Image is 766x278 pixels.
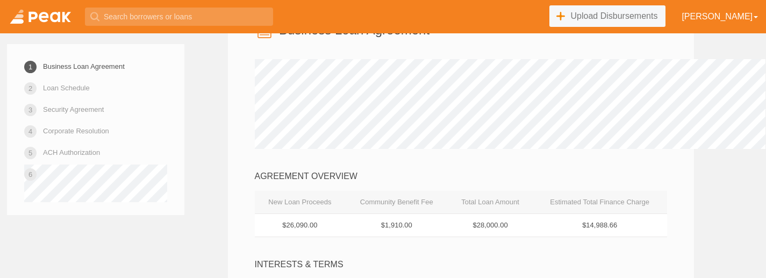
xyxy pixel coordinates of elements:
a: Loan Schedule [43,79,90,97]
th: Total Loan Amount [448,191,532,214]
input: Search borrowers or loans [85,8,273,26]
th: New Loan Proceeds [255,191,346,214]
a: Business Loan Agreement [43,57,125,76]
div: AGREEMENT OVERVIEW [255,170,667,183]
a: Security Agreement [43,100,104,119]
td: $28,000.00 [448,213,532,237]
td: $1,910.00 [345,213,448,237]
a: Corporate Resolution [43,122,109,140]
td: $14,988.66 [533,213,667,237]
a: Upload Disbursements [549,5,666,27]
a: ACH Authorization [43,143,100,162]
div: INTERESTS & TERMS [255,259,667,271]
th: Community Benefit Fee [345,191,448,214]
td: $26,090.00 [255,213,346,237]
th: Estimated Total Finance Charge [533,191,667,214]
